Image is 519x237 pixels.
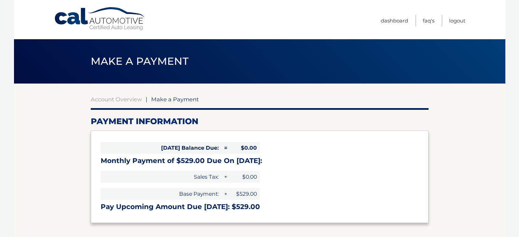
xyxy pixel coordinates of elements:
[91,55,189,68] span: Make a Payment
[449,15,465,26] a: Logout
[91,96,142,103] a: Account Overview
[146,96,147,103] span: |
[229,171,260,183] span: $0.00
[381,15,408,26] a: Dashboard
[222,171,229,183] span: +
[101,171,221,183] span: Sales Tax:
[222,188,229,200] span: +
[151,96,199,103] span: Make a Payment
[101,188,221,200] span: Base Payment:
[229,188,260,200] span: $529.00
[229,142,260,154] span: $0.00
[222,142,229,154] span: =
[101,203,419,211] h3: Pay Upcoming Amount Due [DATE]: $529.00
[91,116,429,127] h2: Payment Information
[101,157,419,165] h3: Monthly Payment of $529.00 Due On [DATE]:
[423,15,434,26] a: FAQ's
[54,7,146,31] a: Cal Automotive
[101,142,221,154] span: [DATE] Balance Due:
